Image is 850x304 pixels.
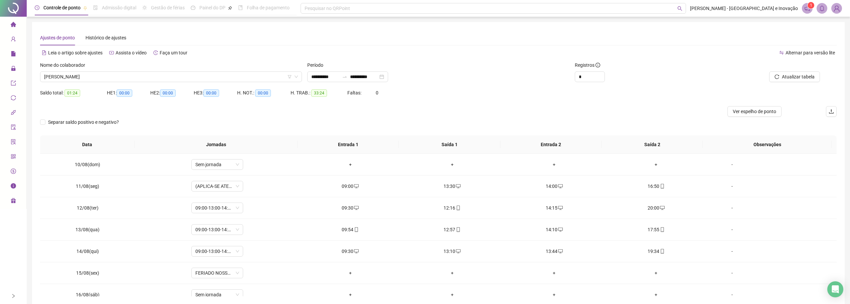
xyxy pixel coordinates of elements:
span: Ajustes de ponto [40,35,75,40]
span: search [677,6,682,11]
th: Entrada 1 [298,135,399,154]
span: Histórico de ajustes [86,35,126,40]
span: desktop [659,206,665,210]
span: info-circle [596,63,600,67]
span: file-text [42,50,46,55]
span: desktop [557,206,563,210]
div: 09:54 [305,226,396,233]
span: Admissão digital [102,5,136,10]
span: solution [11,136,16,149]
div: 09:00 [305,183,396,190]
span: 13/08(qua) [75,227,100,232]
div: 14:10 [508,226,600,233]
span: Ver espelho de ponto [733,108,776,115]
span: 00:00 [117,89,132,97]
span: 12/08(ter) [77,205,99,211]
span: history [153,50,158,55]
span: right [11,294,16,298]
span: clock-circle [35,5,39,10]
span: mobile [455,227,461,232]
th: Data [40,135,135,154]
div: 16:50 [611,183,702,190]
span: Sem jornada [195,160,239,170]
span: reload [775,74,779,79]
div: 17:55 [611,226,702,233]
div: Saldo total: [40,89,107,97]
span: 00:00 [160,89,176,97]
div: + [305,291,396,298]
span: Controle de ponto [43,5,80,10]
span: 00:00 [203,89,219,97]
span: 09:00-13:00-14:00-18:00 [195,203,239,213]
span: 14/08(qui) [76,249,99,254]
img: 57791 [832,3,842,13]
span: desktop [455,249,461,254]
span: Observações [708,141,826,148]
div: - [712,183,752,190]
span: Assista o vídeo [116,50,147,55]
span: MARIANA MARQUES VAZ [44,72,298,82]
div: + [508,269,600,277]
span: desktop [353,249,359,254]
th: Entrada 2 [500,135,602,154]
div: H. NOT.: [237,89,291,97]
span: Sem jornada [195,290,239,300]
div: H. TRAB.: [291,89,347,97]
div: 19:34 [611,248,702,255]
span: 09:00-13:00-14:00-18:00 [195,246,239,256]
div: 09:30 [305,248,396,255]
div: Open Intercom Messenger [827,281,843,297]
th: Saída 2 [602,135,703,154]
span: desktop [557,184,563,189]
span: export [11,77,16,91]
label: Período [307,61,328,69]
span: Leia o artigo sobre ajustes [48,50,103,55]
span: desktop [557,249,563,254]
div: + [406,291,498,298]
span: info-circle [11,180,16,194]
div: 12:16 [406,204,498,212]
button: Atualizar tabela [769,71,820,82]
span: 11/08(seg) [76,184,99,189]
span: 15/08(sex) [76,270,99,276]
th: Saída 1 [399,135,500,154]
span: [PERSON_NAME] - [GEOGRAPHIC_DATA] e Inovação [690,5,798,12]
span: desktop [557,227,563,232]
span: lock [11,63,16,76]
div: - [712,291,752,298]
span: FERIADO NOSSA SENHORA DA ASSUNÇÃO [195,268,239,278]
div: 12:57 [406,226,498,233]
span: upload [829,109,834,114]
span: file [11,48,16,61]
span: audit [11,121,16,135]
th: Jornadas [135,135,298,154]
sup: 1 [808,2,814,9]
span: desktop [353,184,359,189]
span: (APLICA-SE ATESTADO) [195,181,239,191]
span: qrcode [11,151,16,164]
span: mobile [659,227,665,232]
span: sync [11,92,16,105]
span: mobile [455,206,461,210]
span: youtube [109,50,114,55]
div: 14:00 [508,183,600,190]
span: book [238,5,243,10]
span: down [294,75,298,79]
span: Alternar para versão lite [786,50,835,55]
span: Separar saldo positivo e negativo? [45,118,122,126]
span: home [11,19,16,32]
span: user-add [11,33,16,47]
span: swap [779,50,784,55]
div: - [712,204,752,212]
span: pushpin [228,6,232,10]
label: Nome do colaborador [40,61,90,69]
span: 09:00-13:00-14:00-18:00 [195,225,239,235]
button: Ver espelho de ponto [727,106,782,117]
div: 14:15 [508,204,600,212]
span: swap-right [342,74,347,79]
span: file-done [93,5,98,10]
span: Faltas: [347,90,362,95]
span: 01:24 [64,89,80,97]
span: 10/08(dom) [75,162,100,167]
div: 20:00 [611,204,702,212]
